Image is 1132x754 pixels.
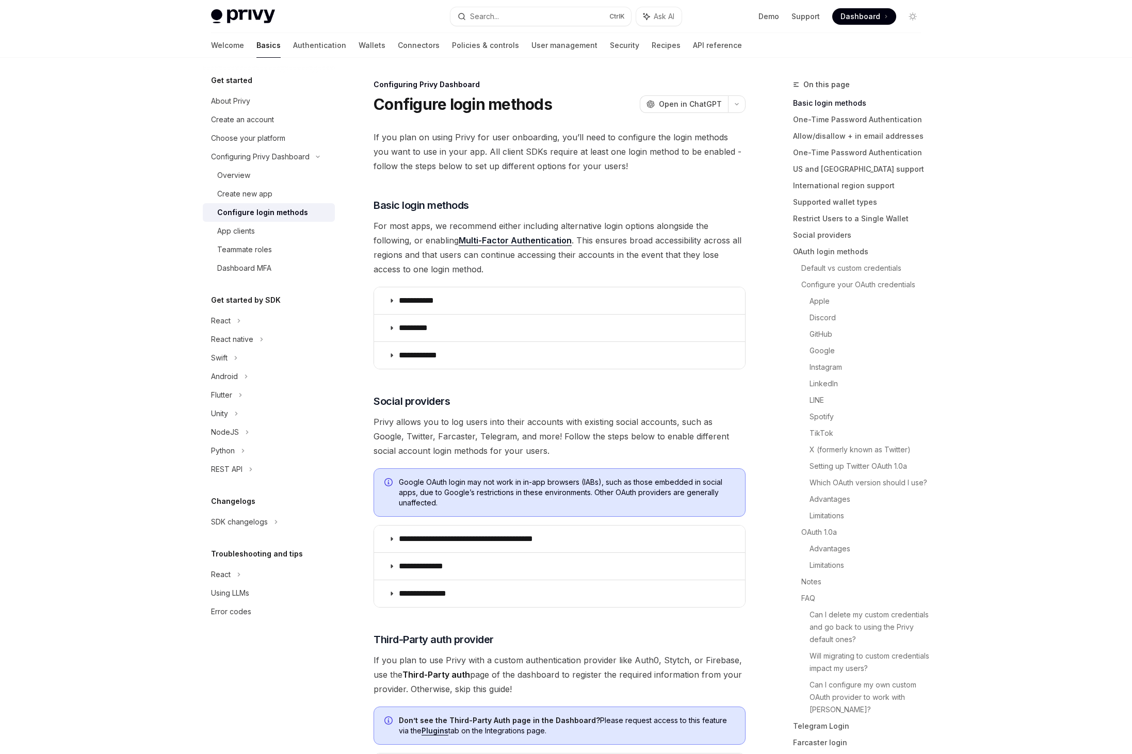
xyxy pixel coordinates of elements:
[374,219,746,276] span: For most apps, we recommend either including alternative login options alongside the following, o...
[374,79,746,90] div: Configuring Privy Dashboard
[399,715,735,736] span: Please request access to this feature via the tab on the Integrations page.
[636,7,682,26] button: Ask AI
[211,587,249,599] div: Using LLMs
[810,293,929,309] a: Apple
[399,716,600,725] strong: Don’t see the Third-Party Auth page in the Dashboard?
[758,11,779,22] a: Demo
[531,33,597,58] a: User management
[459,235,572,246] a: Multi-Factor Authentication
[211,516,268,528] div: SDK changelogs
[374,653,746,696] span: If you plan to use Privy with a custom authentication provider like Auth0, Stytch, or Firebase, u...
[452,33,519,58] a: Policies & controls
[374,130,746,173] span: If you plan on using Privy for user onboarding, you’ll need to configure the login methods you wa...
[810,408,929,425] a: Spotify
[801,260,929,276] a: Default vs custom credentials
[211,568,231,581] div: React
[801,590,929,607] a: FAQ
[810,648,929,677] a: Will migrating to custom credentials impact my users?
[217,206,308,219] div: Configure login methods
[211,74,252,87] h5: Get started
[652,33,681,58] a: Recipes
[374,415,746,458] span: Privy allows you to log users into their accounts with existing social accounts, such as Google, ...
[810,392,929,408] a: LINE
[374,394,450,408] span: Social providers
[793,177,929,194] a: International region support
[793,95,929,111] a: Basic login methods
[217,169,250,182] div: Overview
[374,632,494,647] span: Third-Party auth provider
[384,716,395,727] svg: Info
[203,222,335,240] a: App clients
[398,33,440,58] a: Connectors
[810,491,929,507] a: Advantages
[203,166,335,185] a: Overview
[384,478,395,488] svg: Info
[810,607,929,648] a: Can I delete my custom credentials and go back to using the Privy default ones?
[203,185,335,203] a: Create new app
[801,524,929,540] a: OAuth 1.0a
[203,92,335,110] a: About Privy
[793,734,929,751] a: Farcaster login
[810,458,929,474] a: Setting up Twitter OAuth 1.0a
[693,33,742,58] a: API reference
[793,128,929,144] a: Allow/disallow + in email addresses
[610,33,639,58] a: Security
[801,573,929,590] a: Notes
[374,198,469,212] span: Basic login methods
[203,203,335,222] a: Configure login methods
[374,95,552,113] h1: Configure login methods
[801,276,929,293] a: Configure your OAuth credentials
[211,389,232,401] div: Flutter
[810,342,929,359] a: Google
[203,110,335,129] a: Create an account
[211,548,303,560] h5: Troubleshooting and tips
[793,227,929,243] a: Social providers
[793,718,929,734] a: Telegram Login
[609,12,625,21] span: Ctrl K
[203,259,335,277] a: Dashboard MFA
[793,210,929,227] a: Restrict Users to a Single Wallet
[211,463,242,476] div: REST API
[791,11,820,22] a: Support
[211,315,231,327] div: React
[203,129,335,147] a: Choose your platform
[810,557,929,573] a: Limitations
[211,445,235,457] div: Python
[810,425,929,441] a: TikTok
[840,11,880,22] span: Dashboard
[402,669,470,680] strong: Third-Party auth
[470,10,499,23] div: Search...
[217,188,272,200] div: Create new app
[211,605,251,618] div: Error codes
[793,161,929,177] a: US and [GEOGRAPHIC_DATA] support
[211,426,239,438] div: NodeJS
[211,352,228,364] div: Swift
[803,78,850,91] span: On this page
[256,33,281,58] a: Basics
[793,111,929,128] a: One-Time Password Authentication
[217,262,271,274] div: Dashboard MFA
[810,309,929,326] a: Discord
[217,225,255,237] div: App clients
[810,441,929,458] a: X (formerly known as Twitter)
[654,11,674,22] span: Ask AI
[211,9,275,24] img: light logo
[640,95,728,113] button: Open in ChatGPT
[211,151,310,163] div: Configuring Privy Dashboard
[810,507,929,524] a: Limitations
[793,194,929,210] a: Supported wallet types
[211,132,285,144] div: Choose your platform
[810,540,929,557] a: Advantages
[422,726,448,735] a: Plugins
[810,474,929,491] a: Which OAuth version should I use?
[211,495,255,507] h5: Changelogs
[211,95,250,107] div: About Privy
[293,33,346,58] a: Authentication
[810,375,929,392] a: LinkedIn
[203,584,335,602] a: Using LLMs
[793,144,929,161] a: One-Time Password Authentication
[659,99,722,109] span: Open in ChatGPT
[450,7,631,26] button: Search...CtrlK
[810,359,929,375] a: Instagram
[203,240,335,259] a: Teammate roles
